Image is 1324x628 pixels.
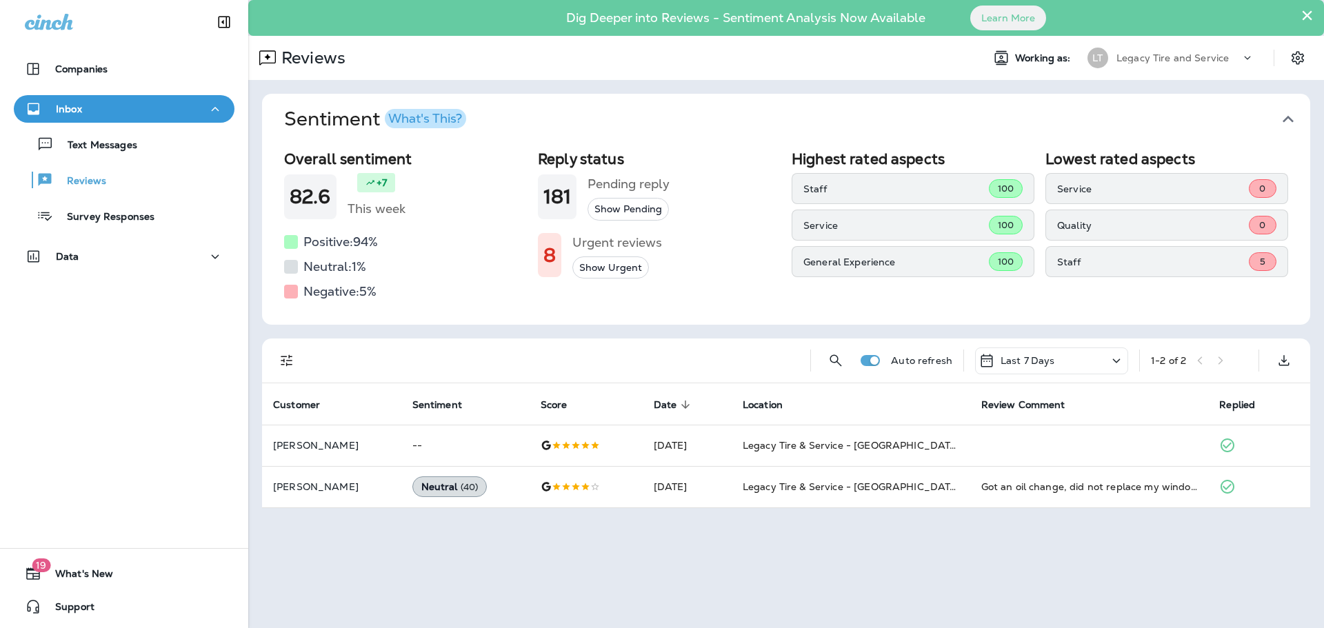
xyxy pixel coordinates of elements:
[970,6,1046,30] button: Learn More
[14,560,234,587] button: 19What's New
[1151,355,1186,366] div: 1 - 2 of 2
[1301,4,1314,26] button: Close
[981,398,1083,411] span: Review Comment
[273,398,338,411] span: Customer
[1116,52,1229,63] p: Legacy Tire and Service
[56,251,79,262] p: Data
[643,425,732,466] td: [DATE]
[543,244,556,267] h1: 8
[1219,399,1255,411] span: Replied
[41,568,113,585] span: What's New
[273,347,301,374] button: Filters
[55,63,108,74] p: Companies
[1260,256,1265,267] span: 5
[385,109,466,128] button: What's This?
[303,231,378,253] h5: Positive: 94 %
[461,481,479,493] span: ( 40 )
[543,185,571,208] h1: 181
[803,220,989,231] p: Service
[998,183,1014,194] span: 100
[273,440,390,451] p: [PERSON_NAME]
[1259,219,1265,231] span: 0
[526,16,965,20] p: Dig Deeper into Reviews - Sentiment Analysis Now Available
[743,480,1132,493] span: Legacy Tire & Service - [GEOGRAPHIC_DATA] (formerly Magic City Tire & Service)
[1001,355,1055,366] p: Last 7 Days
[1259,183,1265,194] span: 0
[1015,52,1074,64] span: Working as:
[412,399,462,411] span: Sentiment
[14,55,234,83] button: Companies
[743,439,1132,452] span: Legacy Tire & Service - [GEOGRAPHIC_DATA] (formerly Magic City Tire & Service)
[803,256,989,267] p: General Experience
[377,176,387,190] p: +7
[290,185,331,208] h1: 82.6
[792,150,1034,168] h2: Highest rated aspects
[822,347,850,374] button: Search Reviews
[284,108,466,131] h1: Sentiment
[654,399,677,411] span: Date
[273,94,1321,145] button: SentimentWhat's This?
[891,355,952,366] p: Auto refresh
[14,130,234,159] button: Text Messages
[998,256,1014,267] span: 100
[303,256,366,278] h5: Neutral: 1 %
[743,399,783,411] span: Location
[56,103,82,114] p: Inbox
[998,219,1014,231] span: 100
[401,425,530,466] td: --
[41,601,94,618] span: Support
[981,399,1065,411] span: Review Comment
[541,398,585,411] span: Score
[14,165,234,194] button: Reviews
[588,198,669,221] button: Show Pending
[276,48,345,68] p: Reviews
[643,466,732,507] td: [DATE]
[588,173,670,195] h5: Pending reply
[1057,256,1249,267] p: Staff
[1057,220,1249,231] p: Quality
[1045,150,1288,168] h2: Lowest rated aspects
[53,175,106,188] p: Reviews
[14,95,234,123] button: Inbox
[388,112,462,125] div: What's This?
[14,243,234,270] button: Data
[14,201,234,230] button: Survey Responses
[284,150,527,168] h2: Overall sentiment
[273,399,320,411] span: Customer
[348,198,405,220] h5: This week
[572,232,662,254] h5: Urgent reviews
[205,8,243,36] button: Collapse Sidebar
[412,476,488,497] div: Neutral
[1285,45,1310,70] button: Settings
[538,150,781,168] h2: Reply status
[1057,183,1249,194] p: Service
[572,256,649,279] button: Show Urgent
[273,481,390,492] p: [PERSON_NAME]
[14,593,234,620] button: Support
[1087,48,1108,68] div: LT
[262,145,1310,325] div: SentimentWhat's This?
[981,480,1198,494] div: Got an oil change, did not replace my window sticker, left the old Express Oil reminder sticker. ...
[412,398,480,411] span: Sentiment
[54,139,137,152] p: Text Messages
[53,211,154,224] p: Survey Responses
[32,558,50,572] span: 19
[803,183,989,194] p: Staff
[303,281,377,303] h5: Negative: 5 %
[654,398,695,411] span: Date
[1219,398,1273,411] span: Replied
[743,398,801,411] span: Location
[541,399,568,411] span: Score
[1270,347,1298,374] button: Export as CSV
